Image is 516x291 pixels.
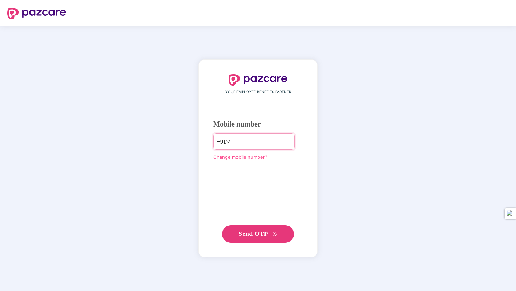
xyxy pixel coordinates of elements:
[217,137,226,146] span: +91
[213,154,267,160] a: Change mobile number?
[239,230,268,237] span: Send OTP
[226,139,230,144] span: down
[7,8,66,19] img: logo
[225,89,291,95] span: YOUR EMPLOYEE BENEFITS PARTNER
[213,119,303,130] div: Mobile number
[273,232,277,237] span: double-right
[222,225,294,243] button: Send OTPdouble-right
[229,74,287,86] img: logo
